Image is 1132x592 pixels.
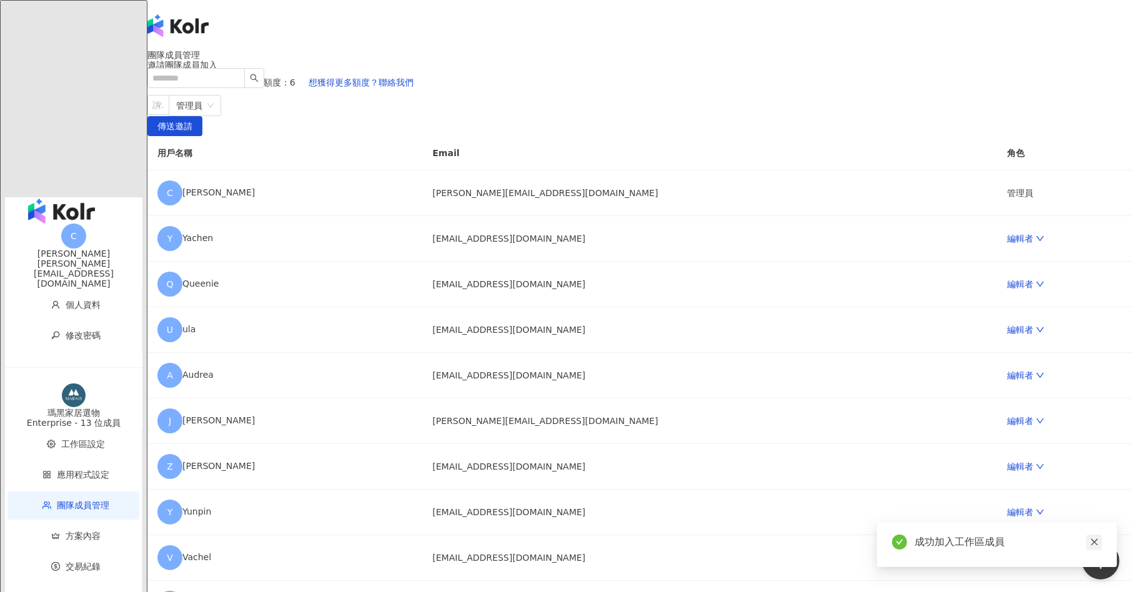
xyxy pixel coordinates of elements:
span: Y [167,232,173,245]
div: 邀請團隊成員加入 [147,60,1132,70]
div: Yunpin [157,500,412,525]
span: 團隊成員管理 [57,500,110,510]
span: key [51,331,60,340]
span: U [167,323,173,337]
span: down [1036,508,1045,516]
a: 編輯者 [1007,461,1045,471]
span: C [167,186,173,200]
div: [PERSON_NAME] [157,180,412,205]
span: down [1036,417,1045,425]
span: V [167,551,173,565]
a: 編輯者 [1007,507,1045,517]
span: Z [167,460,173,473]
th: 角色 [997,136,1132,170]
a: 編輯者 [1007,325,1045,335]
td: [PERSON_NAME][EMAIL_ADDRESS][DOMAIN_NAME] [422,170,996,216]
div: [PERSON_NAME] [157,408,412,433]
span: down [1036,371,1045,380]
span: down [1036,234,1045,243]
span: user [51,300,60,309]
span: 交易紀錄 [66,561,101,571]
img: logo [147,14,209,37]
td: [EMAIL_ADDRESS][DOMAIN_NAME] [422,353,996,398]
td: [EMAIL_ADDRESS][DOMAIN_NAME] [422,216,996,262]
span: J [169,414,171,428]
td: [PERSON_NAME][EMAIL_ADDRESS][DOMAIN_NAME] [422,398,996,444]
div: [PERSON_NAME][EMAIL_ADDRESS][DOMAIN_NAME] [5,259,142,289]
button: 想獲得更多額度？聯絡我們 [295,70,427,95]
td: [EMAIL_ADDRESS][DOMAIN_NAME] [422,535,996,581]
span: 方案內容 [66,531,101,541]
a: 編輯者 [1007,416,1045,426]
img: logo [28,199,95,224]
span: check-circle [892,535,907,550]
span: C [71,229,77,243]
span: 管理員 [176,96,214,116]
span: appstore [42,470,51,479]
span: 修改密碼 [66,330,101,340]
button: 傳送邀請 [147,116,202,136]
div: ula [157,317,412,342]
img: 358735463_652854033541749_1509380869568117342_n.jpg [62,383,86,407]
span: down [1036,325,1045,334]
div: Vachel [157,545,412,570]
span: down [1036,280,1045,289]
span: 工作區設定 [62,439,106,449]
div: [PERSON_NAME] [5,249,142,259]
td: [EMAIL_ADDRESS][DOMAIN_NAME] [422,307,996,353]
td: [EMAIL_ADDRESS][DOMAIN_NAME] [422,262,996,307]
span: 應用程式設定 [57,470,110,480]
span: 想獲得更多額度？聯絡我們 [309,77,414,87]
span: 個人資料 [66,300,101,310]
span: close [1090,538,1099,546]
span: 傳送邀請 [157,117,192,137]
th: Email [422,136,996,170]
td: [EMAIL_ADDRESS][DOMAIN_NAME] [422,490,996,535]
span: dollar [51,562,60,571]
a: 編輯者 [1007,279,1045,289]
div: Audrea [157,363,412,388]
div: 團隊成員管理 [147,50,1132,60]
th: 用戶名稱 [147,136,422,170]
span: down [1036,462,1045,471]
span: search [250,74,259,82]
span: Q [166,277,173,291]
div: Yachen [157,226,412,251]
td: [EMAIL_ADDRESS][DOMAIN_NAME] [422,444,996,490]
div: Enterprise - 13 位成員 [5,418,142,428]
a: 編輯者 [1007,370,1045,380]
span: A [167,368,173,382]
div: [PERSON_NAME] [157,454,412,479]
div: 成功加入工作區成員 [915,535,1102,550]
td: 管理員 [997,170,1132,216]
span: Y [167,505,173,519]
div: Queenie [157,272,412,297]
div: 瑪黑家居選物 [5,408,142,418]
a: 編輯者 [1007,234,1045,244]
